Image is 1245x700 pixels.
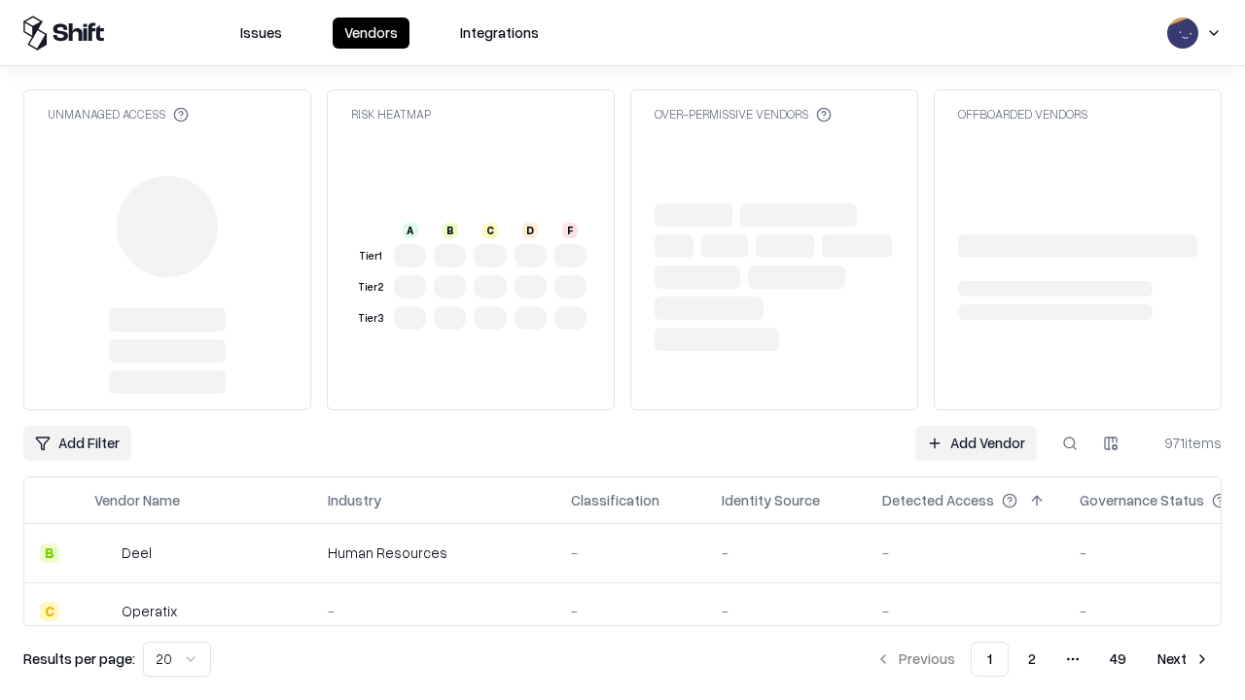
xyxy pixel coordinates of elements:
div: Vendor Name [94,490,180,510]
div: D [522,223,538,238]
div: Tier 2 [355,279,386,296]
div: Unmanaged Access [48,106,189,122]
div: Over-Permissive Vendors [655,106,832,122]
button: Integrations [448,17,551,49]
div: Tier 3 [355,310,386,327]
div: Tier 1 [355,248,386,264]
div: B [40,543,59,563]
button: Next [1146,642,1222,677]
div: Detected Access [882,490,994,510]
div: - [571,542,691,563]
div: A [403,223,418,238]
div: - [882,601,1049,621]
img: Operatix [94,602,114,621]
div: - [882,542,1049,563]
button: Vendors [333,17,409,49]
div: - [722,542,851,563]
nav: pagination [864,642,1222,677]
div: - [571,601,691,621]
div: 971 items [1144,433,1222,453]
div: - [328,601,540,621]
div: Human Resources [328,542,540,563]
div: F [562,223,578,238]
button: 1 [971,642,1009,677]
button: 49 [1094,642,1142,677]
div: C [482,223,498,238]
div: Identity Source [722,490,820,510]
div: - [722,601,851,621]
button: Issues [229,17,294,49]
div: Deel [122,542,152,563]
div: Offboarded Vendors [958,106,1087,122]
p: Results per page: [23,648,135,669]
div: Risk Heatmap [351,106,431,122]
div: Industry [328,490,381,510]
div: B [443,223,458,238]
div: Governance Status [1080,490,1204,510]
a: Add Vendor [915,426,1037,461]
button: 2 [1013,642,1051,677]
div: Classification [571,490,659,510]
button: Add Filter [23,426,131,461]
div: Operatix [122,601,177,621]
div: C [40,602,59,621]
img: Deel [94,543,114,563]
